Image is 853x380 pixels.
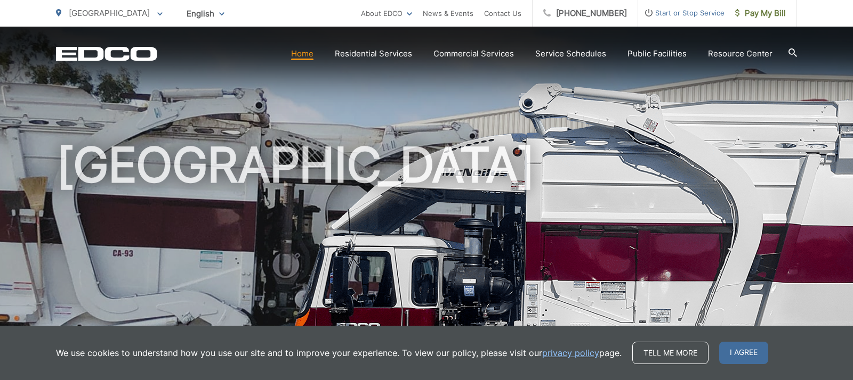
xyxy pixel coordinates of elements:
a: Tell me more [632,342,709,364]
a: Home [291,47,313,60]
a: Service Schedules [535,47,606,60]
p: We use cookies to understand how you use our site and to improve your experience. To view our pol... [56,346,622,359]
a: privacy policy [542,346,599,359]
a: Residential Services [335,47,412,60]
span: I agree [719,342,768,364]
a: About EDCO [361,7,412,20]
span: Pay My Bill [735,7,786,20]
span: English [179,4,232,23]
span: [GEOGRAPHIC_DATA] [69,8,150,18]
a: Resource Center [708,47,772,60]
a: Commercial Services [433,47,514,60]
a: News & Events [423,7,473,20]
a: Contact Us [484,7,521,20]
a: Public Facilities [627,47,687,60]
a: EDCD logo. Return to the homepage. [56,46,157,61]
